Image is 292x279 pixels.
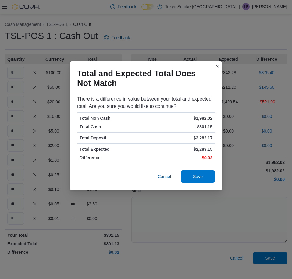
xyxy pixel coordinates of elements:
[193,174,203,180] span: Save
[147,115,212,121] p: $1,982.02
[77,95,215,110] div: There is a difference in value between your total and expected total. Are you sure you would like...
[80,146,145,152] p: Total Expected
[147,124,212,130] p: $301.15
[181,170,215,183] button: Save
[80,124,145,130] p: Total Cash
[147,155,212,161] p: $0.02
[80,115,145,121] p: Total Non Cash
[80,155,145,161] p: Difference
[80,135,145,141] p: Total Deposit
[155,170,173,183] button: Cancel
[214,63,221,70] button: Closes this modal window
[158,174,171,180] span: Cancel
[147,135,212,141] p: $2,283.17
[147,146,212,152] p: $2,283.15
[77,69,210,88] h1: Total and Expected Total Does Not Match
